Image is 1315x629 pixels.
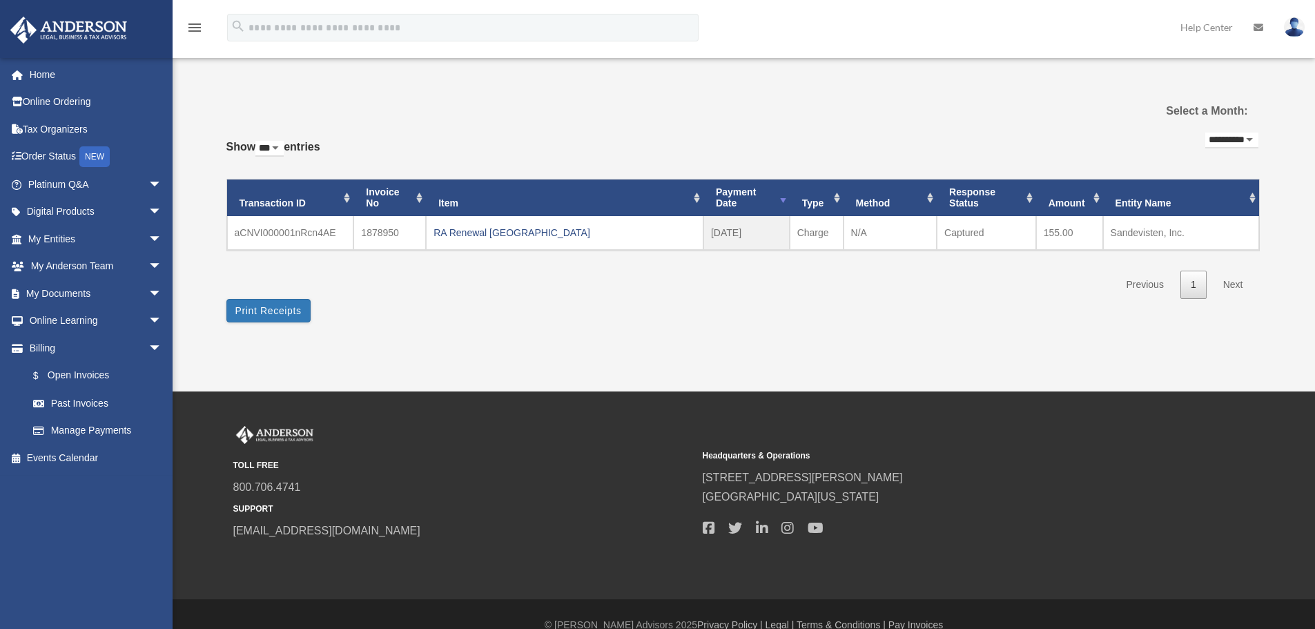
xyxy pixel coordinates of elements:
[1036,216,1103,250] td: 155.00
[703,180,790,217] th: Payment Date: activate to sort column ascending
[1213,271,1254,299] a: Next
[353,180,426,217] th: Invoice No: activate to sort column ascending
[6,17,131,43] img: Anderson Advisors Platinum Portal
[790,216,844,250] td: Charge
[1036,180,1103,217] th: Amount: activate to sort column ascending
[41,367,48,385] span: $
[231,19,246,34] i: search
[703,491,879,503] a: [GEOGRAPHIC_DATA][US_STATE]
[1103,216,1259,250] td: Sandevisten, Inc.
[703,216,790,250] td: [DATE]
[844,216,937,250] td: N/A
[10,307,183,335] a: Online Learningarrow_drop_down
[233,525,420,536] a: [EMAIL_ADDRESS][DOMAIN_NAME]
[703,472,903,483] a: [STREET_ADDRESS][PERSON_NAME]
[19,362,183,390] a: $Open Invoices
[233,481,301,493] a: 800.706.4741
[10,253,183,280] a: My Anderson Teamarrow_drop_down
[1103,180,1259,217] th: Entity Name: activate to sort column ascending
[227,180,354,217] th: Transaction ID: activate to sort column ascending
[10,280,183,307] a: My Documentsarrow_drop_down
[10,171,183,198] a: Platinum Q&Aarrow_drop_down
[148,334,176,362] span: arrow_drop_down
[186,19,203,36] i: menu
[10,225,183,253] a: My Entitiesarrow_drop_down
[844,180,937,217] th: Method: activate to sort column ascending
[10,444,183,472] a: Events Calendar
[148,280,176,308] span: arrow_drop_down
[1180,271,1207,299] a: 1
[353,216,426,250] td: 1878950
[148,225,176,253] span: arrow_drop_down
[19,417,183,445] a: Manage Payments
[227,216,354,250] td: aCNVI000001nRcn4AE
[10,198,183,226] a: Digital Productsarrow_drop_down
[790,180,844,217] th: Type: activate to sort column ascending
[233,426,316,444] img: Anderson Advisors Platinum Portal
[1096,101,1247,121] label: Select a Month:
[255,141,284,157] select: Showentries
[148,171,176,199] span: arrow_drop_down
[703,449,1162,463] small: Headquarters & Operations
[10,115,183,143] a: Tax Organizers
[1284,17,1305,37] img: User Pic
[434,223,696,242] div: RA Renewal [GEOGRAPHIC_DATA]
[148,307,176,336] span: arrow_drop_down
[148,198,176,226] span: arrow_drop_down
[186,24,203,36] a: menu
[148,253,176,281] span: arrow_drop_down
[10,334,183,362] a: Billingarrow_drop_down
[937,216,1036,250] td: Captured
[1116,271,1173,299] a: Previous
[226,137,320,171] label: Show entries
[19,389,176,417] a: Past Invoices
[226,299,311,322] button: Print Receipts
[937,180,1036,217] th: Response Status: activate to sort column ascending
[233,458,693,473] small: TOLL FREE
[426,180,703,217] th: Item: activate to sort column ascending
[10,61,183,88] a: Home
[79,146,110,167] div: NEW
[233,502,693,516] small: SUPPORT
[10,88,183,116] a: Online Ordering
[10,143,183,171] a: Order StatusNEW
